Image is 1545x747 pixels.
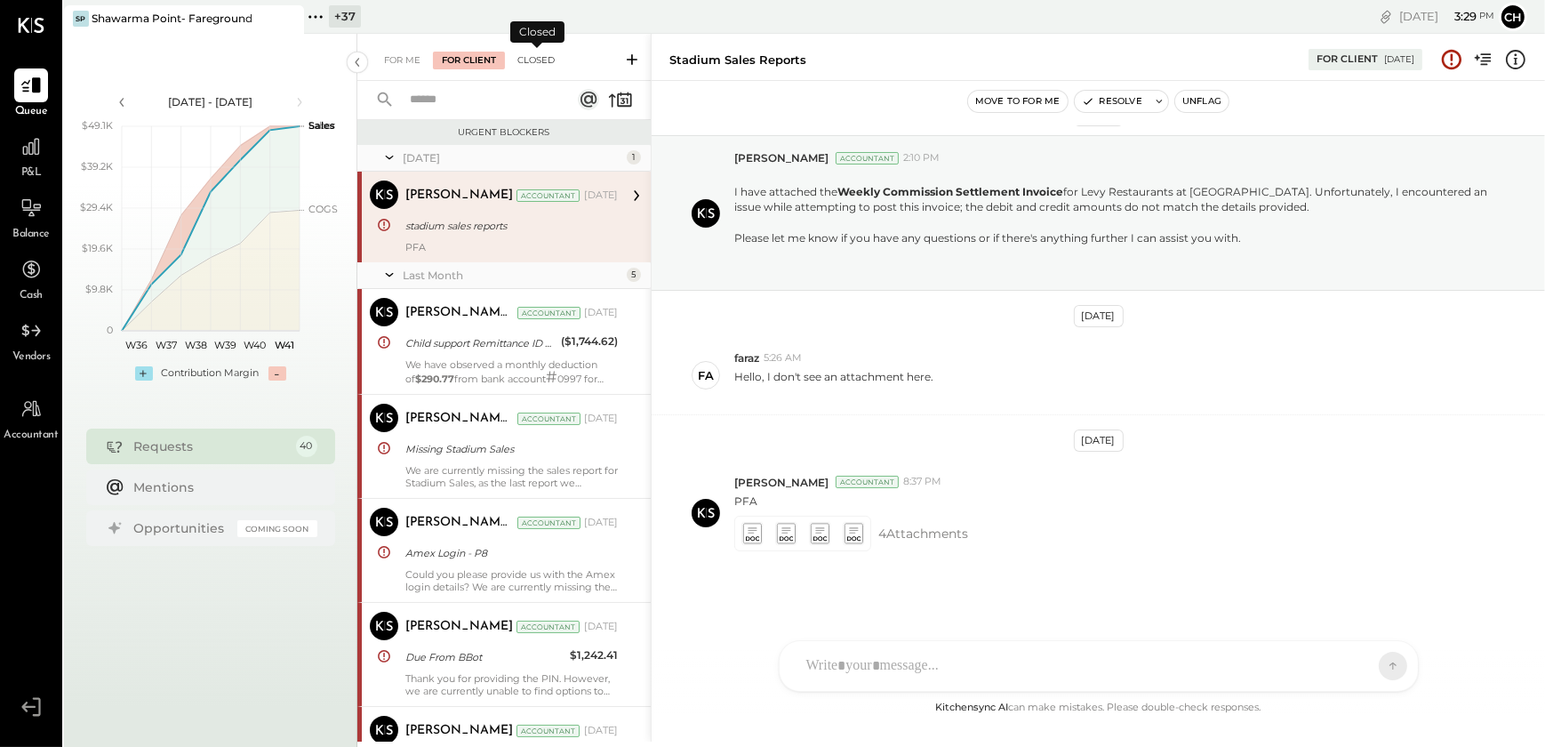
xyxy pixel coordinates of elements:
span: 8:37 PM [903,475,941,489]
div: [DATE] [584,306,618,320]
div: [DATE] [584,620,618,634]
a: Queue [1,68,61,120]
span: Accountant [4,428,59,444]
a: Accountant [1,392,61,444]
div: Accountant [516,621,580,633]
text: Sales [308,119,335,132]
div: [PERSON_NAME] [405,618,513,636]
div: Opportunities [134,519,228,537]
div: PFA [405,241,618,253]
p: I have attached the for Levy Restaurants at [GEOGRAPHIC_DATA]. Unfortunately, I encountered an is... [734,169,1491,276]
text: $29.4K [80,201,113,213]
div: For Client [433,52,505,69]
div: 1 [627,150,641,165]
div: [DATE] [1399,8,1494,25]
div: Mentions [134,478,308,496]
p: PFA [734,494,757,509]
div: Closed [510,21,564,43]
p: We have observed a monthly deduction of from bank account 0997 for child support remittance. Howe... [405,358,618,385]
div: stadium sales reports [405,217,612,235]
div: $1,242.41 [570,647,618,664]
text: $49.1K [82,119,113,132]
div: Accountant [517,413,580,425]
div: [DATE] [1074,430,1124,452]
text: $39.2K [81,160,113,173]
div: Accountant [836,152,899,165]
div: Accountant [517,307,580,319]
span: Vendors [12,349,51,365]
text: 0 [107,324,113,336]
span: faraz [734,350,759,365]
a: Balance [1,191,61,243]
div: Accountant [517,517,580,529]
span: [PERSON_NAME] [734,475,829,490]
div: [PERSON_NAME] R [PERSON_NAME] [405,304,514,322]
div: Closed [508,52,564,69]
div: [DATE] [1384,53,1414,66]
a: Cash [1,253,61,304]
div: Could you please provide us with the Amex login details? We are currently missing the activity an... [405,568,618,593]
div: - [268,366,286,381]
span: Cash [20,288,43,304]
div: Accountant [836,476,899,488]
div: Shawarma Point- Fareground [92,11,252,26]
a: Vendors [1,314,61,365]
span: 2:10 PM [903,151,940,165]
div: For Client [1317,52,1378,67]
div: Due From BBot [405,648,564,666]
button: Ch [1499,3,1527,31]
div: Last Month [403,268,622,283]
div: Accountant [516,189,580,202]
div: Contribution Margin [162,366,260,381]
div: For Me [375,52,429,69]
span: P&L [21,165,42,181]
div: + [135,366,153,381]
text: W40 [244,339,266,351]
span: 4 Attachment s [878,516,968,551]
div: Child support Remittance ID 011281301917777 [405,334,556,352]
button: Unflag [1175,91,1229,112]
div: stadium sales reports [669,52,806,68]
div: Accountant [516,725,580,737]
div: + 37 [329,5,361,28]
div: Thank you for providing the PIN. However, we are currently unable to find options to download the... [405,672,618,697]
text: W36 [125,339,148,351]
button: Resolve [1075,91,1149,112]
div: Urgent Blockers [366,126,642,139]
div: 40 [296,436,317,457]
div: Requests [134,438,287,455]
div: copy link [1377,7,1395,26]
span: 5:26 AM [764,351,802,365]
div: We are currently missing the sales report for Stadium Sales, as the last report we received was o... [405,464,618,489]
text: $9.8K [85,283,113,295]
div: [DATE] [584,516,618,530]
div: Coming Soon [237,520,317,537]
text: W38 [184,339,206,351]
text: W37 [156,339,177,351]
span: # [546,367,557,387]
span: Queue [15,104,48,120]
div: [DATE] [403,150,622,165]
p: Hello, I don't see an attachment here. [734,369,933,399]
span: Balance [12,227,50,243]
div: 5 [627,268,641,282]
div: [PERSON_NAME] [405,187,513,205]
div: [DATE] - [DATE] [135,94,286,109]
div: [DATE] [584,412,618,426]
div: [PERSON_NAME] [405,722,513,740]
span: [PERSON_NAME] [734,150,829,165]
button: Move to for me [968,91,1068,112]
text: W39 [214,339,236,351]
text: W41 [275,339,294,351]
strong: $290.77 [415,373,454,385]
div: [PERSON_NAME] R [PERSON_NAME] [405,514,514,532]
div: [DATE] [584,724,618,738]
div: ($1,744.62) [561,333,618,350]
div: fa [698,367,714,384]
a: P&L [1,130,61,181]
div: Missing Stadium Sales [405,440,612,458]
text: $19.6K [82,242,113,254]
div: [DATE] [584,189,618,203]
div: [PERSON_NAME] R [PERSON_NAME] [405,410,514,428]
strong: Weekly Commission Settlement Invoice [837,185,1063,198]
